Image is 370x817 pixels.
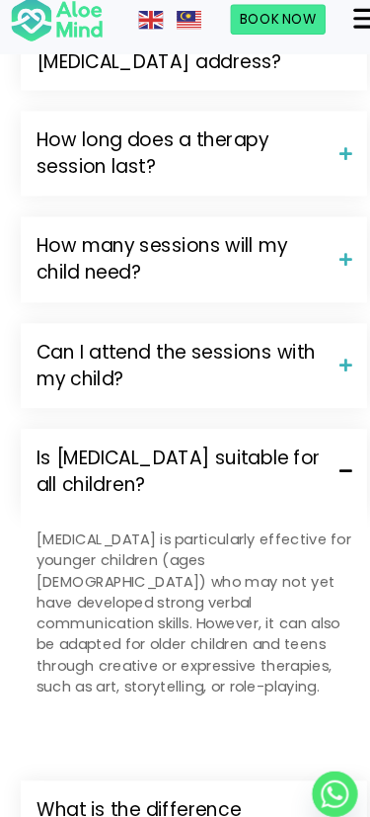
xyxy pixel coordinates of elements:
img: ms [169,23,192,41]
button: Menu [330,14,370,47]
span: How long does a therapy session last? [35,133,309,185]
span: Is [MEDICAL_DATA] suitable for all children? [35,437,309,488]
a: Book Now [220,17,311,46]
a: English [132,21,156,41]
p: [MEDICAL_DATA] is particularly effective for younger children (ages [DEMOGRAPHIC_DATA]) who may n... [35,518,335,678]
a: Malay [169,21,192,41]
span: Book Now [229,22,302,41]
a: Whatsapp [298,749,341,792]
span: How many sessions will my child need? [35,234,309,286]
img: Aloe mind Logo [10,9,99,54]
span: Can I attend the sessions with my child? [35,336,309,387]
img: en [132,23,156,41]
